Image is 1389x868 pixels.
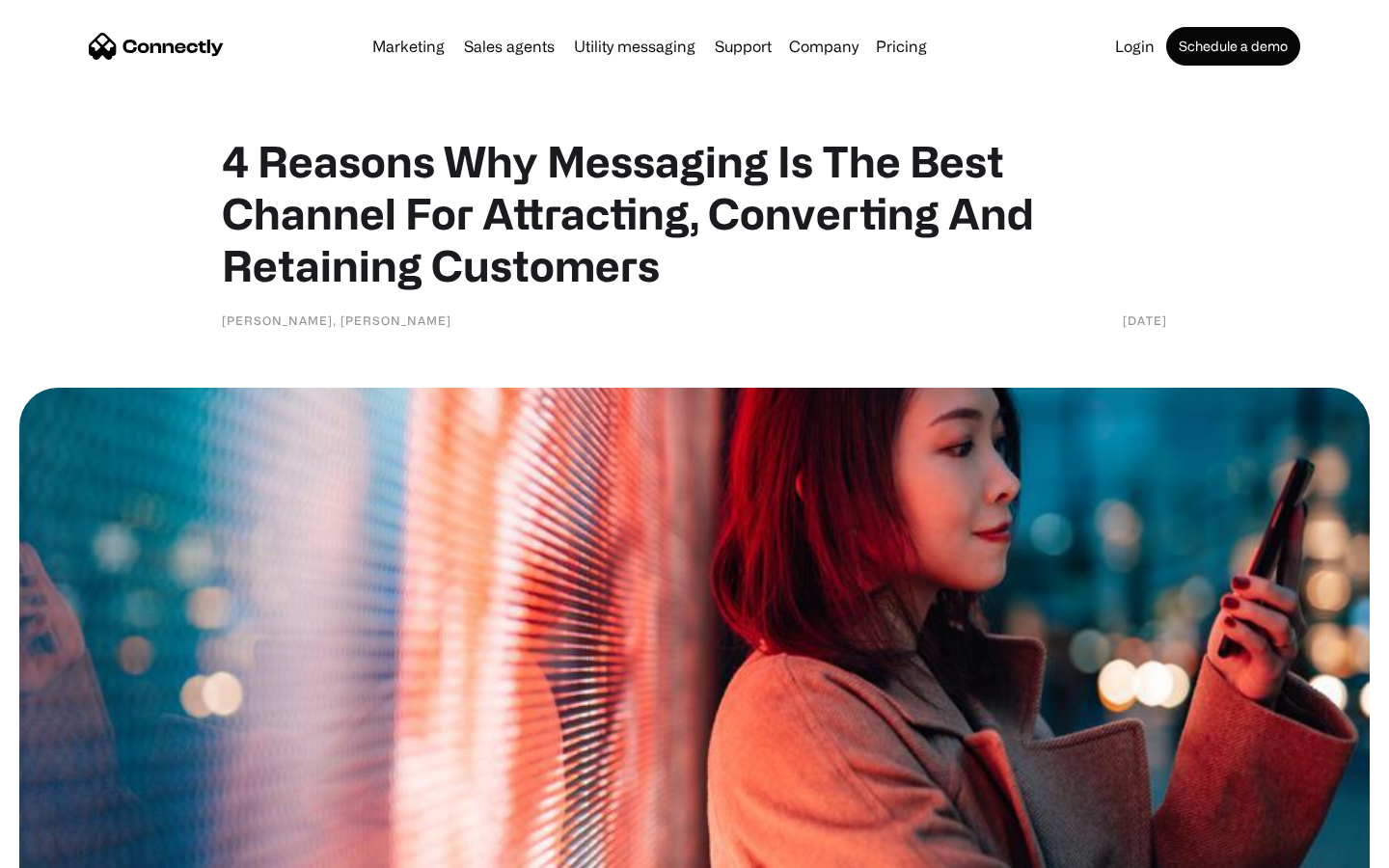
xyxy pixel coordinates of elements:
a: Pricing [868,39,935,54]
a: Login [1107,39,1162,54]
div: [PERSON_NAME], [PERSON_NAME] [222,311,451,330]
div: Company [789,33,858,60]
a: Utility messaging [566,39,703,54]
h1: 4 Reasons Why Messaging Is The Best Channel For Attracting, Converting And Retaining Customers [222,135,1167,291]
aside: Language selected: English [19,834,116,861]
a: Sales agents [456,39,562,54]
div: [DATE] [1123,311,1167,330]
a: Marketing [365,39,452,54]
a: Support [707,39,779,54]
ul: Language list [39,834,116,861]
a: Schedule a demo [1166,27,1300,66]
